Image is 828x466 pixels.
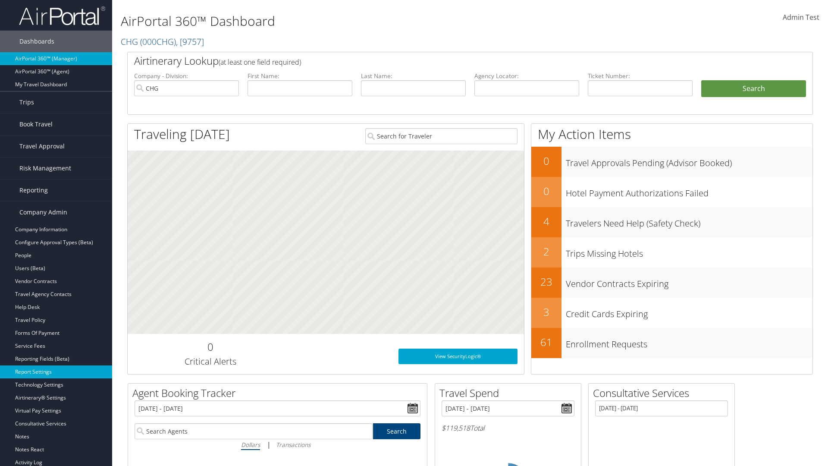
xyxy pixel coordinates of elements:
[566,153,812,169] h3: Travel Approvals Pending (Advisor Booked)
[442,423,470,433] span: $119,518
[783,13,819,22] span: Admin Test
[248,72,352,80] label: First Name:
[121,12,586,30] h1: AirPortal 360™ Dashboard
[398,349,517,364] a: View SecurityLogic®
[361,72,466,80] label: Last Name:
[373,423,421,439] a: Search
[566,304,812,320] h3: Credit Cards Expiring
[531,147,812,177] a: 0Travel Approvals Pending (Advisor Booked)
[531,207,812,237] a: 4Travelers Need Help (Safety Check)
[134,72,239,80] label: Company - Division:
[593,386,734,400] h2: Consultative Services
[531,274,561,289] h2: 23
[19,135,65,157] span: Travel Approval
[531,237,812,268] a: 2Trips Missing Hotels
[566,274,812,290] h3: Vendor Contracts Expiring
[531,154,561,168] h2: 0
[241,441,260,449] i: Dollars
[134,356,286,368] h3: Critical Alerts
[19,31,54,52] span: Dashboards
[19,157,71,179] span: Risk Management
[19,179,48,201] span: Reporting
[474,72,579,80] label: Agency Locator:
[531,335,561,349] h2: 61
[134,54,749,68] h2: Airtinerary Lookup
[701,80,806,98] button: Search
[135,439,420,450] div: |
[531,328,812,358] a: 61Enrollment Requests
[140,36,176,47] span: ( 000CHG )
[132,386,427,400] h2: Agent Booking Tracker
[442,423,574,433] h6: Total
[566,334,812,350] h3: Enrollment Requests
[783,4,819,31] a: Admin Test
[19,113,53,135] span: Book Travel
[531,125,812,143] h1: My Action Items
[566,183,812,199] h3: Hotel Payment Authorizations Failed
[531,298,812,328] a: 3Credit Cards Expiring
[588,72,693,80] label: Ticket Number:
[531,305,561,319] h2: 3
[531,214,561,229] h2: 4
[19,91,34,113] span: Trips
[121,36,204,47] a: CHG
[176,36,204,47] span: , [ 9757 ]
[531,177,812,207] a: 0Hotel Payment Authorizations Failed
[134,125,230,143] h1: Traveling [DATE]
[135,423,373,439] input: Search Agents
[134,340,286,354] h2: 0
[531,244,561,259] h2: 2
[19,202,67,223] span: Company Admin
[276,441,310,449] i: Transactions
[219,57,301,67] span: (at least one field required)
[531,184,561,198] h2: 0
[566,243,812,260] h3: Trips Missing Hotels
[439,386,581,400] h2: Travel Spend
[566,213,812,230] h3: Travelers Need Help (Safety Check)
[531,268,812,298] a: 23Vendor Contracts Expiring
[365,128,517,144] input: Search for Traveler
[19,6,105,26] img: airportal-logo.png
